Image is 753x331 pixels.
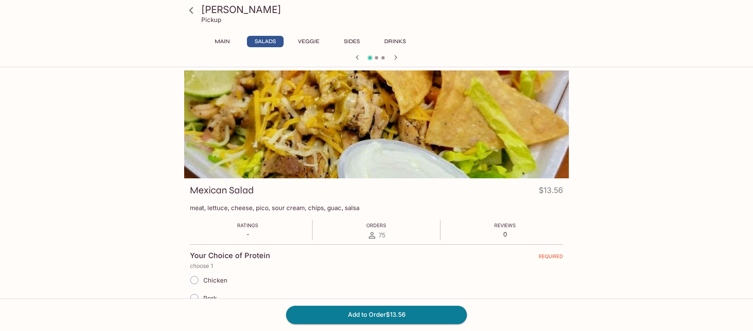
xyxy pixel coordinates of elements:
span: Reviews [494,222,516,228]
span: Ratings [237,222,258,228]
p: 0 [494,230,516,238]
p: - [237,230,258,238]
p: Pickup [201,16,221,24]
span: Orders [366,222,386,228]
h4: Your Choice of Protein [190,251,270,260]
h4: $13.56 [539,184,563,200]
button: Main [204,36,240,47]
p: choose 1 [190,263,563,269]
button: Salads [247,36,284,47]
h3: [PERSON_NAME] [201,3,566,16]
span: Chicken [203,276,227,284]
button: Veggie [290,36,327,47]
button: Add to Order$13.56 [286,306,467,324]
button: Drinks [376,36,413,47]
button: Sides [333,36,370,47]
h3: Mexican Salad [190,184,254,197]
p: meat, lettuce, cheese, pico, sour cream, chips, guac, salsa [190,204,563,212]
div: Mexican Salad [184,70,569,178]
span: REQUIRED [539,253,563,263]
span: 75 [379,231,385,239]
span: Pork [203,294,217,302]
